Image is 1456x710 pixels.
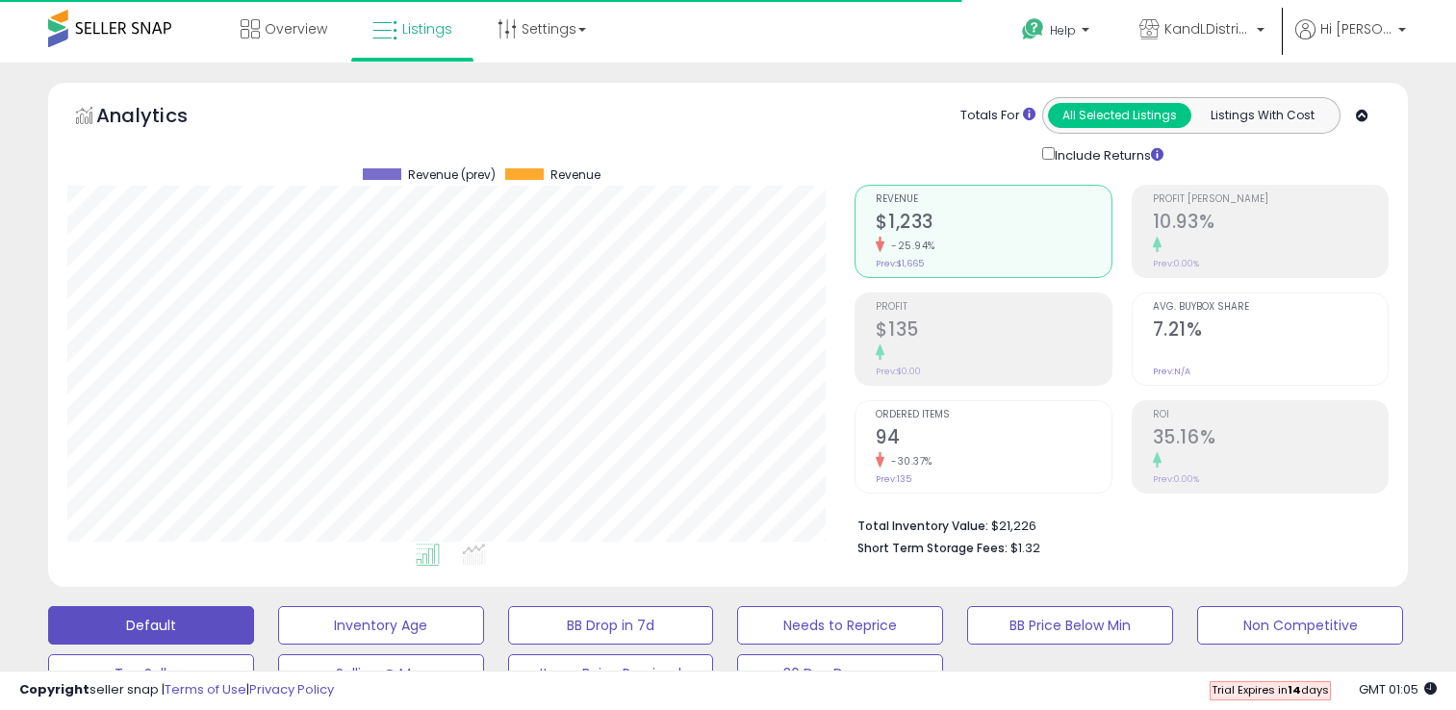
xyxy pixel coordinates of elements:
[884,239,935,253] small: -25.94%
[876,194,1111,205] span: Revenue
[876,318,1111,344] h2: $135
[737,654,943,693] button: 30 Day Decrease
[508,606,714,645] button: BB Drop in 7d
[884,454,932,469] small: -30.37%
[1164,19,1251,38] span: KandLDistribution LLC
[1010,539,1040,557] span: $1.32
[19,681,334,699] div: seller snap | |
[1028,143,1187,165] div: Include Returns
[278,606,484,645] button: Inventory Age
[1048,103,1191,128] button: All Selected Listings
[402,19,452,38] span: Listings
[857,540,1008,556] b: Short Term Storage Fees:
[967,606,1173,645] button: BB Price Below Min
[1197,606,1403,645] button: Non Competitive
[737,606,943,645] button: Needs to Reprice
[1153,410,1388,420] span: ROI
[278,654,484,693] button: Selling @ Max
[1288,682,1301,697] b: 14
[508,654,714,693] button: Items Being Repriced
[550,168,600,182] span: Revenue
[1153,473,1199,485] small: Prev: 0.00%
[876,473,911,485] small: Prev: 135
[1190,103,1334,128] button: Listings With Cost
[96,102,225,134] h5: Analytics
[876,211,1111,237] h2: $1,233
[1153,211,1388,237] h2: 10.93%
[165,680,246,698] a: Terms of Use
[1050,22,1076,38] span: Help
[1320,19,1392,38] span: Hi [PERSON_NAME]
[1021,17,1045,41] i: Get Help
[1153,194,1388,205] span: Profit [PERSON_NAME]
[876,426,1111,452] h2: 94
[876,410,1111,420] span: Ordered Items
[960,107,1035,125] div: Totals For
[1295,19,1406,63] a: Hi [PERSON_NAME]
[857,518,988,534] b: Total Inventory Value:
[1153,318,1388,344] h2: 7.21%
[408,168,496,182] span: Revenue (prev)
[1007,3,1109,63] a: Help
[1359,680,1437,698] span: 2025-08-11 01:05 GMT
[876,302,1111,313] span: Profit
[1153,302,1388,313] span: Avg. Buybox Share
[1153,426,1388,452] h2: 35.16%
[1153,366,1190,377] small: Prev: N/A
[19,680,89,698] strong: Copyright
[876,258,924,269] small: Prev: $1,665
[876,366,921,377] small: Prev: $0.00
[1153,258,1199,269] small: Prev: 0.00%
[48,654,254,693] button: Top Sellers
[857,513,1374,536] li: $21,226
[249,680,334,698] a: Privacy Policy
[1212,682,1329,697] span: Trial Expires in days
[265,19,327,38] span: Overview
[48,606,254,645] button: Default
